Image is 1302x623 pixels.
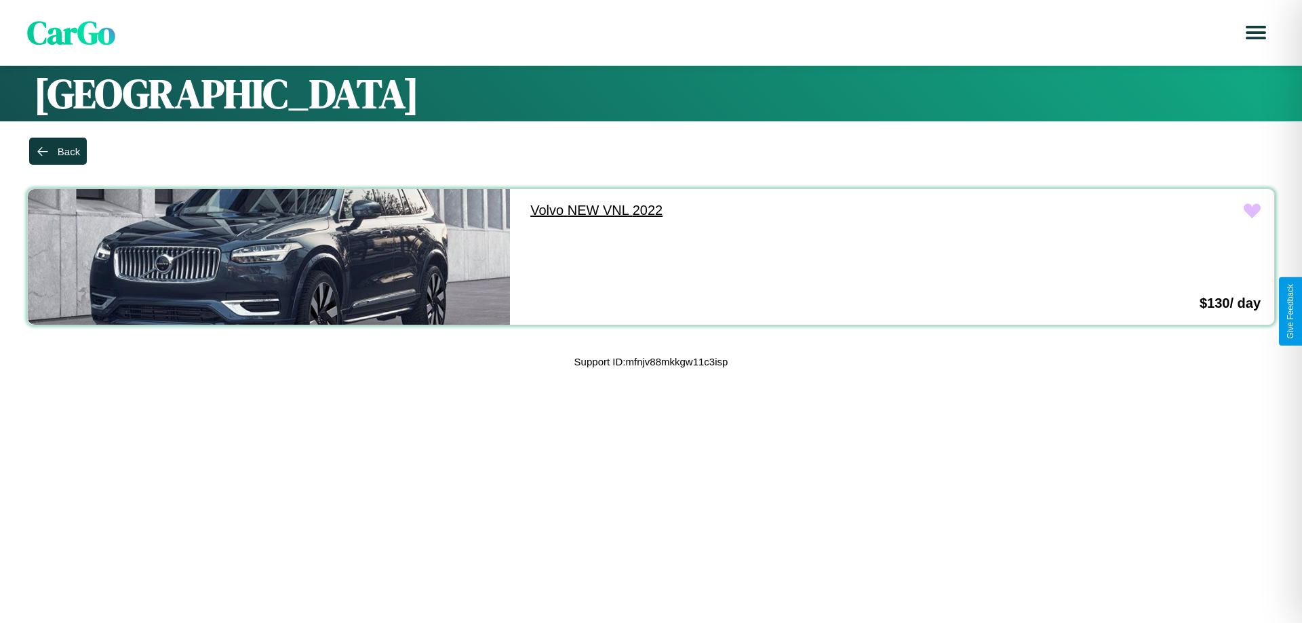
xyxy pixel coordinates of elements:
div: Give Feedback [1286,284,1295,339]
h1: [GEOGRAPHIC_DATA] [34,66,1268,121]
span: CarGo [27,10,115,55]
div: Back [58,146,80,157]
p: Support ID: mfnjv88mkkgw11c3isp [574,353,728,371]
a: Volvo NEW VNL 2022 [517,189,999,232]
button: Back [29,138,87,165]
h3: $ 130 / day [1200,296,1261,311]
button: Open menu [1237,14,1275,52]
